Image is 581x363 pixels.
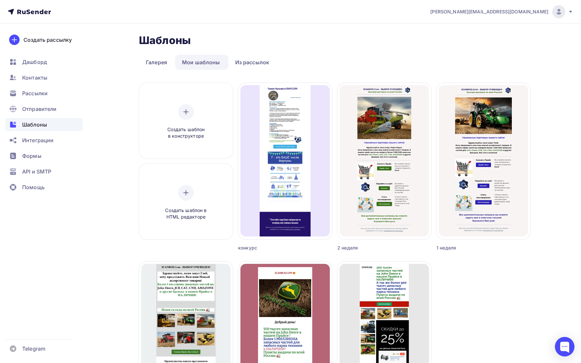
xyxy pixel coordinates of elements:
[22,168,51,175] span: API и SMTP
[5,87,83,100] a: Рассылки
[22,345,45,353] span: Telegram
[23,36,72,44] div: Создать рассылку
[5,118,83,131] a: Шаблоны
[228,55,276,70] a: Из рассылок
[22,58,47,66] span: Дашборд
[430,5,573,18] a: [PERSON_NAME][EMAIL_ADDRESS][DOMAIN_NAME]
[5,149,83,162] a: Формы
[5,102,83,115] a: Отправители
[238,245,309,251] div: конкурс
[22,121,47,129] span: Шаблоны
[22,152,41,160] span: Формы
[139,55,174,70] a: Галерея
[22,136,54,144] span: Интеграции
[22,183,45,191] span: Помощь
[5,71,83,84] a: Контакты
[22,74,47,82] span: Контакты
[5,55,83,68] a: Дашборд
[436,245,507,251] div: 1 неделя
[337,245,408,251] div: 2 неделя
[155,126,217,140] span: Создать шаблон в конструкторе
[430,8,548,15] span: [PERSON_NAME][EMAIL_ADDRESS][DOMAIN_NAME]
[22,89,48,97] span: Рассылки
[22,105,57,113] span: Отправители
[139,34,191,47] h2: Шаблоны
[155,207,217,220] span: Создать шаблон в HTML редакторе
[175,55,227,70] a: Мои шаблоны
